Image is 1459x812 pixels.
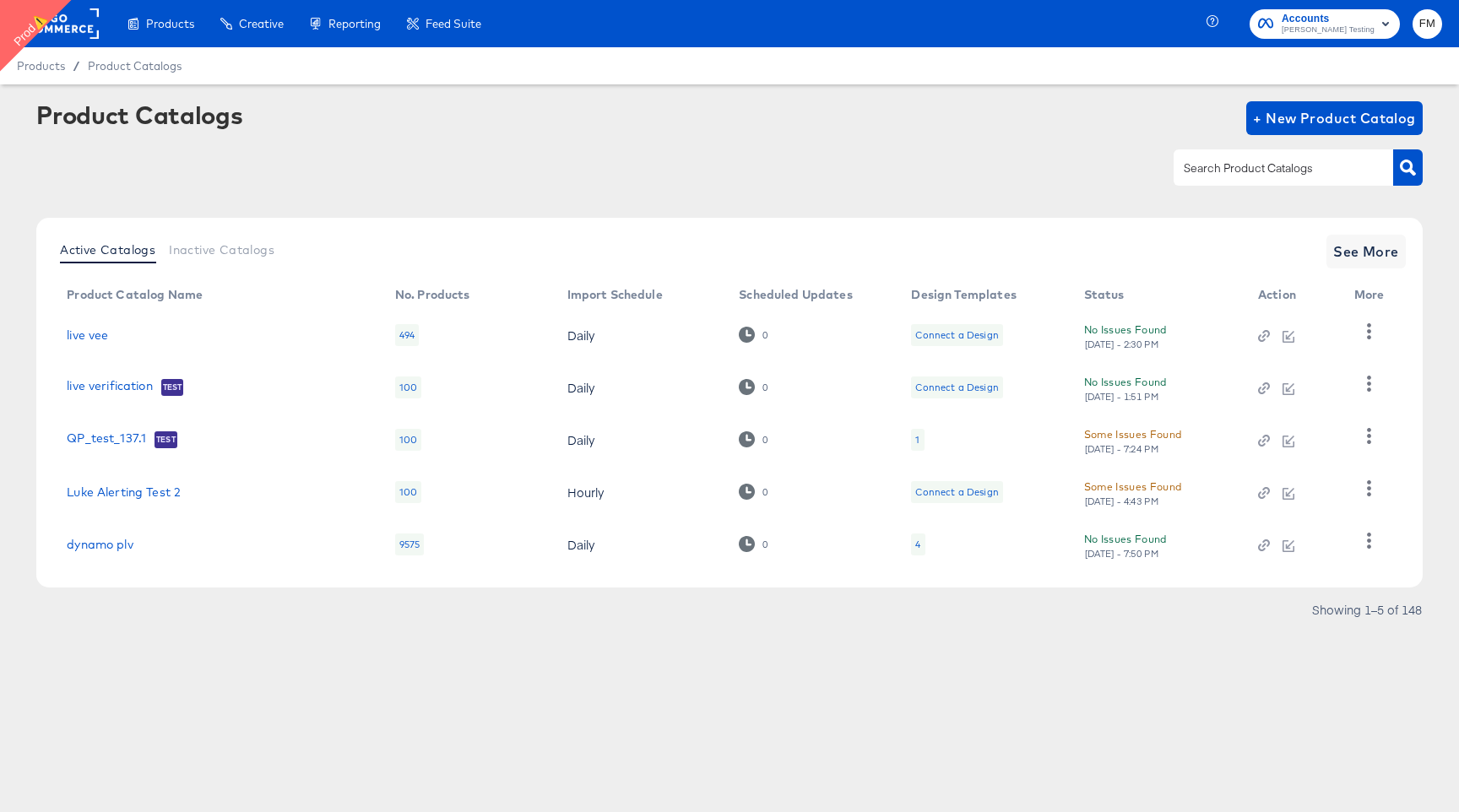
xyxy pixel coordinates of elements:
div: 0 [739,484,768,500]
span: / [65,59,88,73]
input: Search Product Catalogs [1180,159,1360,178]
div: 100 [395,429,421,451]
div: 100 [395,481,421,503]
span: Feed Suite [426,17,481,30]
button: FM [1413,9,1442,39]
td: Hourly [554,466,726,518]
div: 1 [915,433,919,447]
th: Status [1071,282,1245,309]
div: 0 [762,382,768,393]
div: Product Catalog Name [67,288,203,301]
a: Product Catalogs [88,59,182,73]
span: Products [17,59,65,73]
div: 0 [739,536,768,552]
div: Connect a Design [915,381,998,394]
td: Daily [554,309,726,361]
div: 100 [395,376,421,398]
div: 0 [762,329,768,341]
span: Test [161,381,184,394]
div: [DATE] - 7:24 PM [1084,443,1160,455]
div: 4 [915,538,920,551]
div: Showing 1–5 of 148 [1311,604,1423,615]
div: Design Templates [911,288,1016,301]
span: Inactive Catalogs [169,243,274,257]
div: Import Schedule [567,288,663,301]
div: Connect a Design [915,328,998,342]
th: More [1341,282,1405,309]
div: Product Catalogs [36,101,242,128]
td: Daily [554,518,726,571]
td: Daily [554,414,726,466]
span: Accounts [1282,10,1375,28]
div: Some Issues Found [1084,425,1182,443]
button: See More [1326,235,1406,268]
div: 4 [911,533,925,555]
div: Connect a Design [911,481,1002,503]
div: 0 [762,434,768,446]
div: [DATE] - 4:43 PM [1084,495,1160,507]
div: No. Products [395,288,470,301]
span: Reporting [328,17,381,30]
th: Action [1245,282,1341,309]
div: 0 [739,327,768,343]
div: Connect a Design [911,324,1002,346]
button: + New Product Catalog [1246,101,1423,135]
button: Some Issues Found[DATE] - 4:43 PM [1084,478,1182,507]
div: Scheduled Updates [739,288,853,301]
a: live vee [67,328,108,342]
span: See More [1333,240,1399,263]
a: live verification [67,379,153,396]
span: Creative [239,17,284,30]
div: 9575 [395,533,425,555]
span: [PERSON_NAME] Testing [1282,24,1375,37]
span: + New Product Catalog [1253,106,1416,130]
div: Connect a Design [911,376,1002,398]
a: dynamo plv [67,538,133,551]
div: Connect a Design [915,485,998,499]
span: Products [146,17,194,30]
span: Test [155,433,177,447]
button: Some Issues Found[DATE] - 7:24 PM [1084,425,1182,455]
span: Active Catalogs [60,243,155,257]
div: 1 [911,429,924,451]
td: Daily [554,361,726,414]
div: Some Issues Found [1084,478,1182,495]
div: 0 [762,486,768,498]
div: 0 [762,539,768,550]
button: Accounts[PERSON_NAME] Testing [1250,9,1400,39]
div: 494 [395,324,419,346]
div: 0 [739,379,768,395]
div: 0 [739,431,768,447]
a: Luke Alerting Test 2 [67,485,181,499]
span: FM [1419,14,1435,34]
a: QP_test_137.1 [67,431,146,448]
